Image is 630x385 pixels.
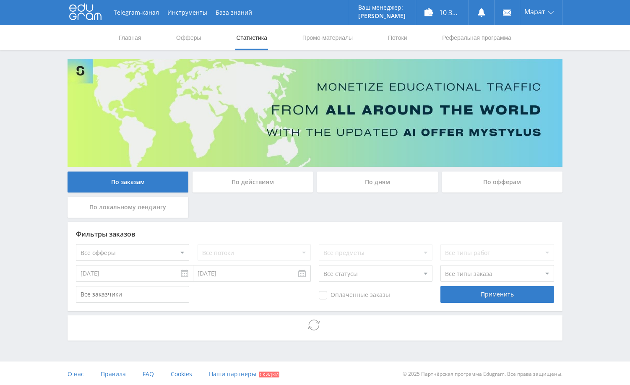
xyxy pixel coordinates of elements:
p: Ваш менеджер: [358,4,406,11]
span: О нас [68,370,84,378]
span: Скидки [259,372,279,377]
a: Реферальная программа [441,25,512,50]
a: Промо-материалы [302,25,354,50]
div: По дням [317,172,438,192]
span: Правила [101,370,126,378]
span: FAQ [143,370,154,378]
a: Статистика [235,25,268,50]
div: Применить [440,286,554,303]
div: По заказам [68,172,188,192]
span: Наши партнеры [209,370,256,378]
div: По действиям [193,172,313,192]
input: Все заказчики [76,286,189,303]
a: Главная [118,25,142,50]
span: Оплаченные заказы [319,291,390,299]
a: Потоки [387,25,408,50]
span: Марат [524,8,545,15]
div: По офферам [442,172,563,192]
img: Banner [68,59,562,167]
div: По локальному лендингу [68,197,188,218]
a: Офферы [175,25,202,50]
div: Фильтры заказов [76,230,554,238]
p: [PERSON_NAME] [358,13,406,19]
span: Cookies [171,370,192,378]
